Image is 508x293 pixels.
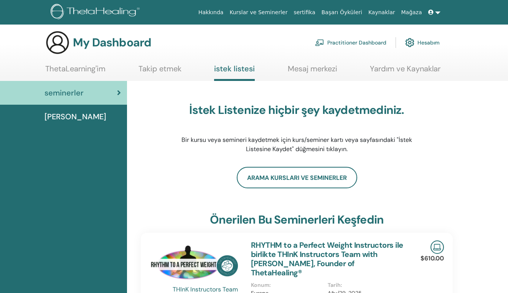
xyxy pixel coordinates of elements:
a: Yardım ve Kaynaklar [370,64,440,79]
p: Bir kursu veya semineri kaydetmek için kurs/seminer kartı veya sayfasındaki "İstek Listesine Kayd... [176,135,418,154]
img: cog.svg [405,36,414,49]
a: Mesaj merkezi [288,64,337,79]
a: istek listesi [214,64,255,81]
h3: İstek Listenize hiçbir şey kaydetmediniz. [176,103,418,117]
a: Practitioner Dashboard [315,34,386,51]
a: Mağaza [398,5,425,20]
a: Kurslar ve Seminerler [226,5,290,20]
a: Hakkında [195,5,227,20]
img: RHYTHM to a Perfect Weight Instructors [147,240,242,287]
p: Tarih : [328,281,400,289]
a: ThetaLearning'im [45,64,106,79]
h3: My Dashboard [73,36,151,49]
a: sertifika [290,5,318,20]
p: $610.00 [421,254,444,263]
p: Konum : [251,281,323,289]
a: Kaynaklar [365,5,398,20]
h3: Önerilen bu seminerleri keşfedin [210,213,384,227]
img: generic-user-icon.jpg [45,30,70,55]
span: [PERSON_NAME] [45,111,106,122]
span: seminerler [45,87,84,99]
img: chalkboard-teacher.svg [315,39,324,46]
a: Arama Kursları ve Seminerler [237,167,357,188]
a: RHYTHM to a Perfect Weight Instructors ile birlikte THInK Instructors Team with [PERSON_NAME], Fo... [251,240,403,278]
a: Başarı Öyküleri [318,5,365,20]
a: Hesabım [405,34,440,51]
img: Live Online Seminar [430,240,444,254]
img: logo.png [51,4,142,21]
a: Takip etmek [139,64,181,79]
